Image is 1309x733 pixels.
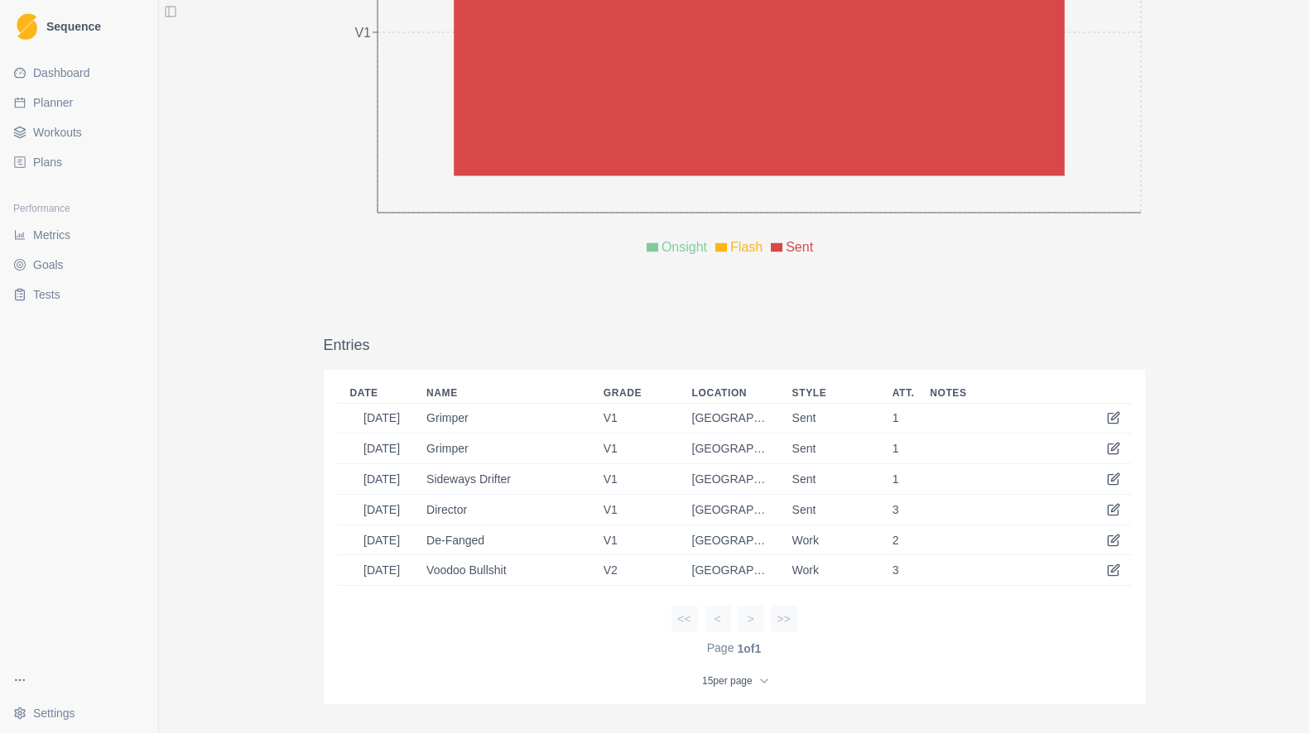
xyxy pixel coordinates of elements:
p: 1 [893,442,904,455]
div: [GEOGRAPHIC_DATA] [692,442,766,455]
div: Grimper [426,442,577,455]
div: Sideways Drifter [426,472,577,486]
div: [GEOGRAPHIC_DATA] [692,503,766,516]
p: Name [426,386,458,400]
div: Director [426,503,577,516]
button: << [671,606,698,632]
p: V1 [604,503,666,516]
span: Goals [33,256,64,273]
p: Sent [792,442,866,455]
p: [DATE] [363,534,400,547]
p: Page [707,640,734,657]
p: Att. [893,386,915,400]
p: Date [350,386,378,400]
p: [DATE] [363,563,400,577]
div: [GEOGRAPHIC_DATA] [692,534,766,547]
span: Plans [33,154,62,170]
button: < [705,606,731,632]
a: Goals [7,252,152,278]
p: Sent [792,472,866,486]
div: Performance [7,195,152,222]
span: Metrics [33,227,70,243]
div: De-Fanged [426,534,577,547]
p: V1 [604,411,666,424]
p: V1 [604,442,666,455]
p: V1 [604,534,666,547]
p: V2 [604,563,666,577]
p: 3 [893,503,904,516]
button: Settings [7,700,152,726]
p: V1 [604,472,666,486]
p: 2 [893,534,904,547]
a: Plans [7,149,152,175]
a: Tests [7,281,152,308]
a: LogoSequence [7,7,152,46]
p: [DATE] [363,411,400,424]
span: Flash [730,240,763,254]
p: 1 [893,472,904,486]
p: [DATE] [363,472,400,486]
span: Workouts [33,124,82,141]
div: [GEOGRAPHIC_DATA] [692,563,766,577]
p: Work [792,534,866,547]
a: Planner [7,89,152,116]
button: >> [771,606,797,632]
p: Notes [930,386,966,400]
button: > [738,606,764,632]
p: Grade [604,386,642,400]
a: Metrics [7,222,152,248]
span: Dashboard [33,65,90,81]
span: Sent [786,240,813,254]
p: Entries [324,334,370,357]
p: 3 [893,563,904,577]
p: Work [792,563,866,577]
div: [GEOGRAPHIC_DATA] [692,411,766,424]
div: Grimper [426,411,577,424]
a: Workouts [7,119,152,146]
span: Tests [33,286,60,303]
p: 1 of 1 [737,640,761,658]
tspan: V1 [354,25,371,39]
div: Voodoo Bullshit [426,563,577,577]
p: [DATE] [363,503,400,516]
span: Planner [33,94,73,111]
a: Dashboard [7,60,152,86]
div: [GEOGRAPHIC_DATA] [692,472,766,486]
p: Style [792,386,827,400]
p: Sent [792,503,866,516]
p: Location [692,386,748,400]
p: Sent [792,411,866,424]
p: [DATE] [363,442,400,455]
span: Sequence [46,21,101,32]
span: Onsight [662,240,707,254]
img: Logo [17,13,37,41]
p: 1 [893,411,904,424]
